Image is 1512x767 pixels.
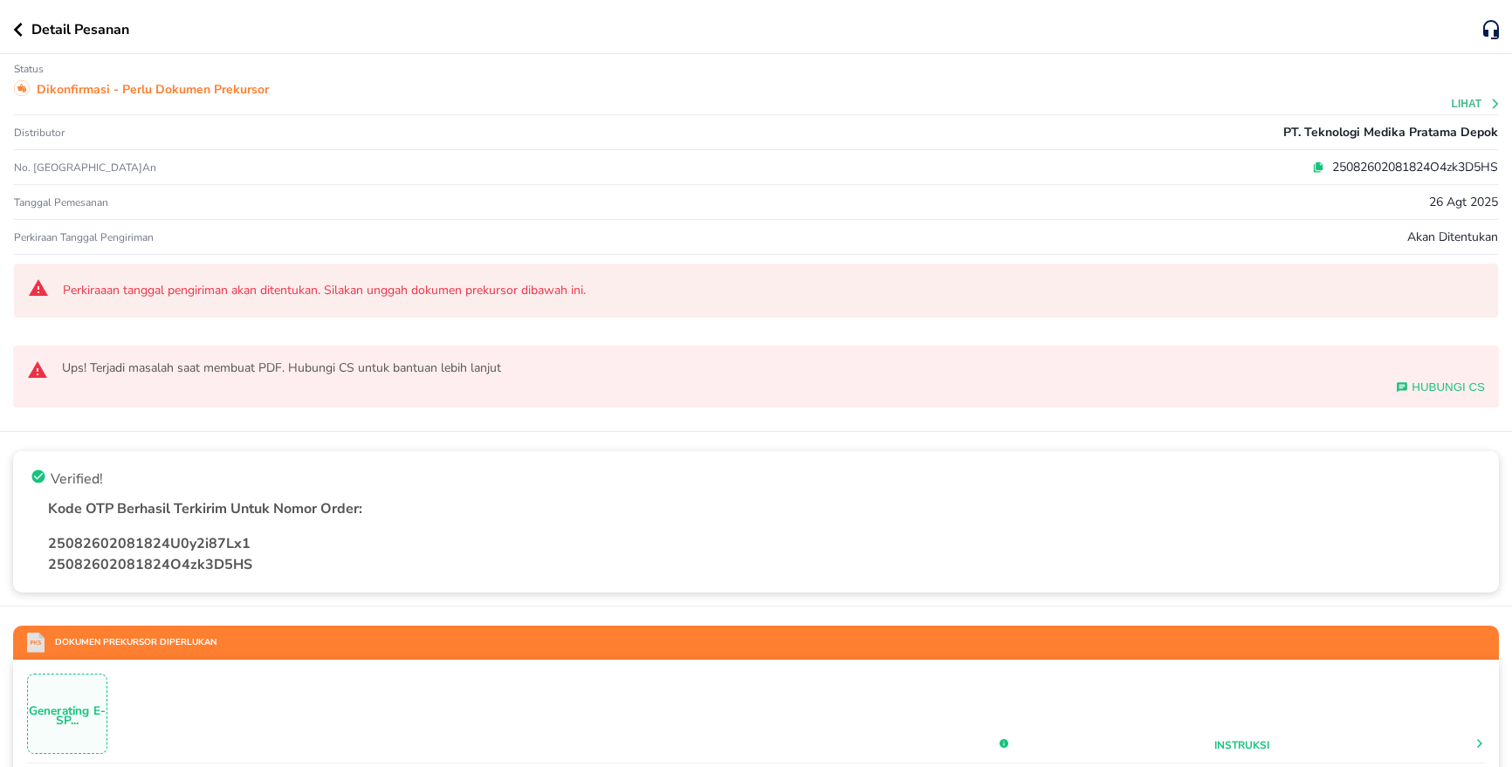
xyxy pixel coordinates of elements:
p: PT. Teknologi Medika Pratama Depok [1283,123,1498,141]
p: Kode OTP Berhasil Terkirim Untuk Nomor Order: [48,498,1481,519]
p: 25082602081824U0y2i87Lx1 [48,533,1481,554]
p: Verified! [51,469,103,490]
p: Dokumen Prekursor Diperlukan [45,636,216,649]
span: Perkiraaan tanggal pengiriman akan ditentukan. Silakan unggah dokumen prekursor dibawah ini. [63,282,1484,299]
button: hubungi cs [1396,380,1485,394]
p: No. [GEOGRAPHIC_DATA]an [14,161,509,175]
p: 25082602081824O4zk3D5HS [48,554,1481,575]
p: Akan ditentukan [1407,228,1498,246]
button: Lihat [1452,98,1502,110]
p: Dikonfirmasi - Perlu Dokumen Prekursor [37,80,269,99]
p: Generating E-SP... [28,706,107,725]
p: Perkiraan Tanggal Pengiriman [14,230,154,244]
p: Status [14,62,44,76]
p: Distributor [14,126,65,140]
button: Instruksi [1214,737,1269,753]
span: Ups! Terjadi masalah saat membuat PDF. Hubungi CS untuk bantuan lebih lanjut [62,360,1485,380]
p: 25082602081824O4zk3D5HS [1324,158,1498,176]
p: Detail Pesanan [31,19,129,40]
p: 26 Agt 2025 [1429,193,1498,211]
p: Tanggal pemesanan [14,195,108,209]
